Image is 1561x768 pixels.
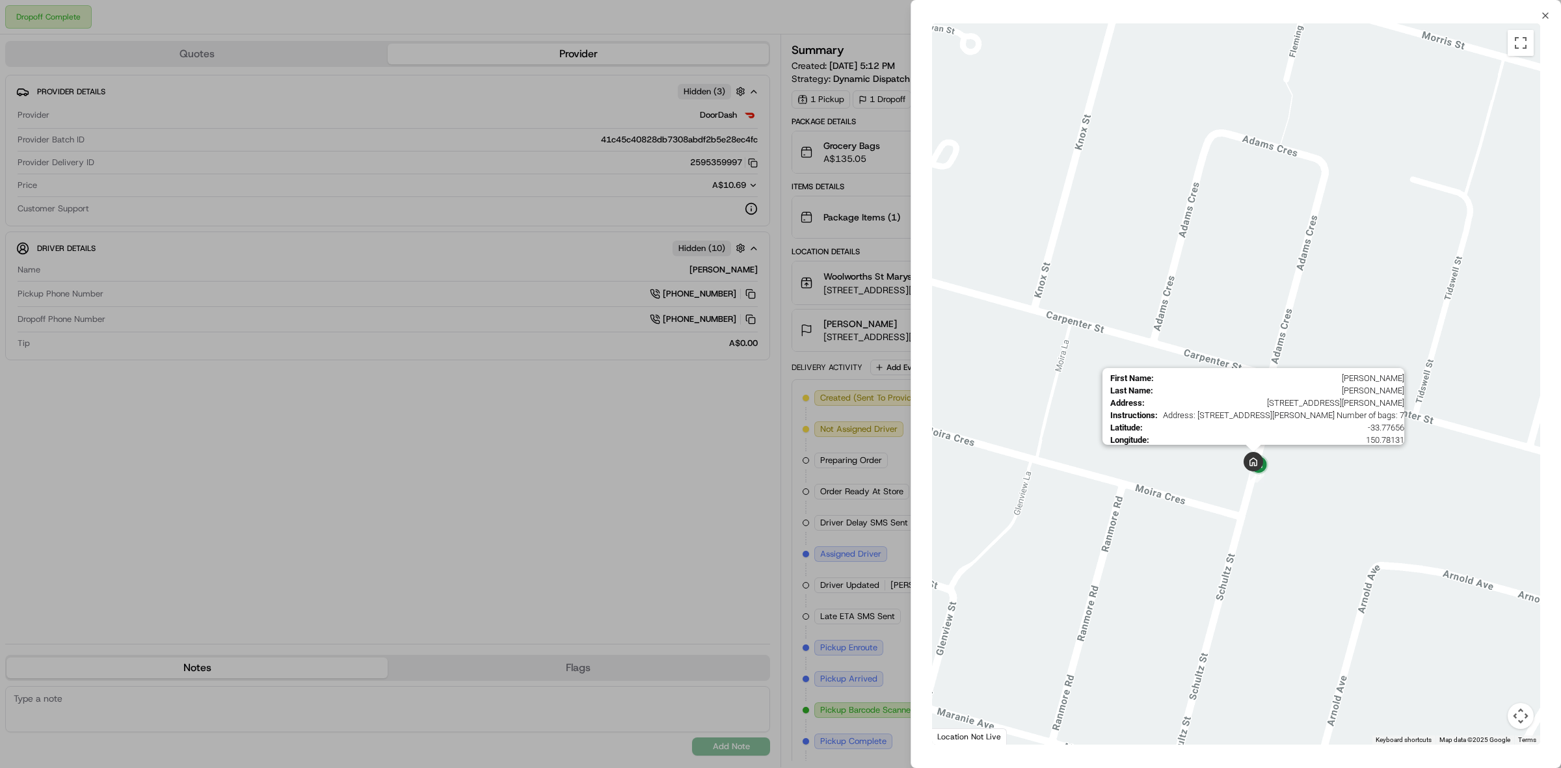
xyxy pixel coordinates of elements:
span: 150.78131 [1154,435,1404,445]
button: Map camera controls [1508,703,1534,729]
span: [STREET_ADDRESS][PERSON_NAME] [1150,398,1404,408]
span: Last Name : [1110,386,1153,395]
a: Terms (opens in new tab) [1518,736,1536,743]
span: Map data ©2025 Google [1439,736,1510,743]
span: Address : [1110,398,1145,408]
span: First Name : [1110,373,1154,383]
span: Latitude : [1110,423,1143,432]
button: Toggle fullscreen view [1508,30,1534,56]
img: Google [935,728,978,745]
span: [PERSON_NAME] [1158,386,1404,395]
a: Open this area in Google Maps (opens a new window) [935,728,978,745]
div: 19 [1245,463,1270,488]
button: Keyboard shortcuts [1376,735,1432,745]
div: Location Not Live [932,728,1007,745]
span: Instructions : [1110,410,1158,420]
span: Longitude : [1110,435,1149,445]
span: -33.77656 [1148,423,1404,432]
span: [PERSON_NAME] [1159,373,1404,383]
span: Address: [STREET_ADDRESS][PERSON_NAME] Number of bags: 7 [1163,410,1404,420]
